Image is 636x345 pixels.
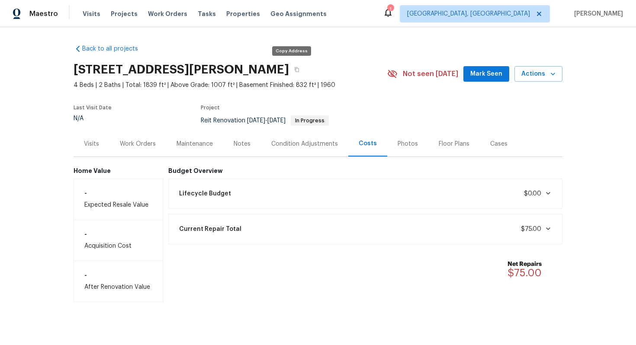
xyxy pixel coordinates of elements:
[111,10,138,18] span: Projects
[74,45,157,53] a: Back to all projects
[177,140,213,148] div: Maintenance
[514,66,562,82] button: Actions
[407,10,530,18] span: [GEOGRAPHIC_DATA], [GEOGRAPHIC_DATA]
[387,5,393,14] div: 1
[84,272,152,278] h6: -
[74,81,387,89] span: 4 Beds | 2 Baths | Total: 1839 ft² | Above Grade: 1007 ft² | Basement Finished: 832 ft² | 1960
[508,268,542,278] span: $75.00
[571,10,623,18] span: [PERSON_NAME]
[84,189,152,196] h6: -
[179,189,231,198] span: Lifecycle Budget
[120,140,156,148] div: Work Orders
[490,140,508,148] div: Cases
[74,105,112,110] span: Last Visit Date
[201,105,220,110] span: Project
[524,191,541,197] span: $0.00
[521,69,556,80] span: Actions
[403,70,458,78] span: Not seen [DATE]
[74,65,289,74] h2: [STREET_ADDRESS][PERSON_NAME]
[267,118,286,124] span: [DATE]
[463,66,509,82] button: Mark Seen
[234,140,251,148] div: Notes
[521,226,541,232] span: $75.00
[398,140,418,148] div: Photos
[84,230,152,237] h6: -
[198,11,216,17] span: Tasks
[179,225,241,233] span: Current Repair Total
[74,115,112,121] div: N/A
[29,10,58,18] span: Maestro
[226,10,260,18] span: Properties
[359,139,377,148] div: Costs
[292,118,328,123] span: In Progress
[271,140,338,148] div: Condition Adjustments
[74,220,163,261] div: Acquisition Cost
[201,118,329,124] span: Reit Renovation
[270,10,327,18] span: Geo Assignments
[74,167,163,174] h6: Home Value
[148,10,187,18] span: Work Orders
[508,260,542,268] b: Net Repairs
[439,140,469,148] div: Floor Plans
[84,140,99,148] div: Visits
[470,69,502,80] span: Mark Seen
[74,261,163,302] div: After Renovation Value
[74,179,163,220] div: Expected Resale Value
[168,167,563,174] h6: Budget Overview
[247,118,286,124] span: -
[247,118,265,124] span: [DATE]
[83,10,100,18] span: Visits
